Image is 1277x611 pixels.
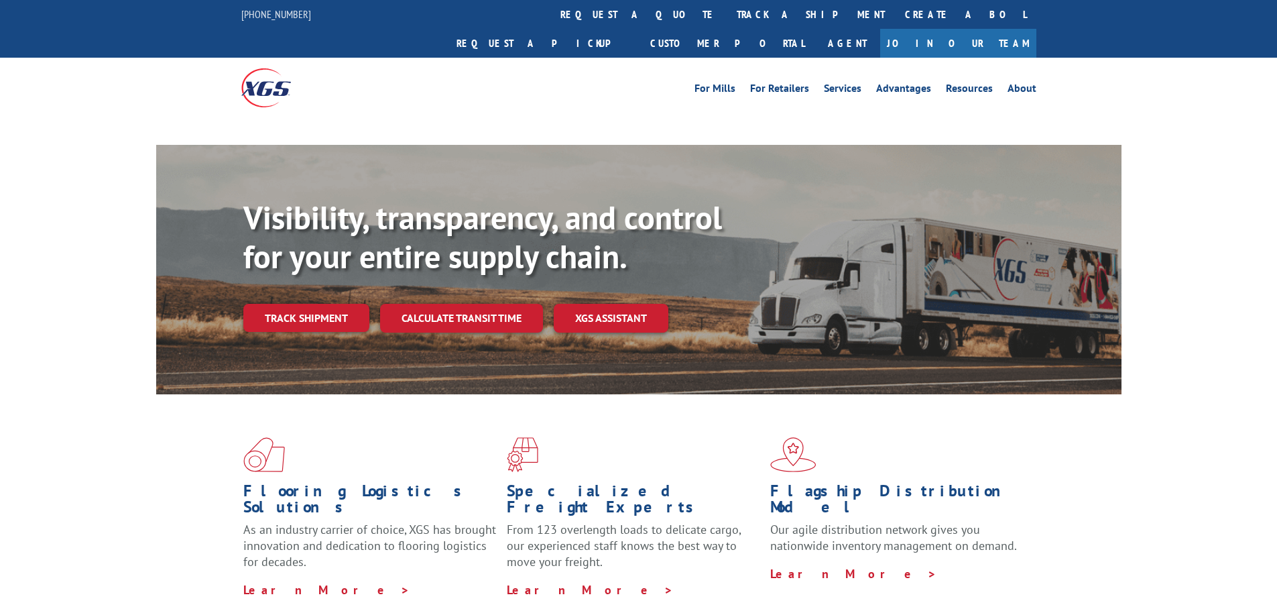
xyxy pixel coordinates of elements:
[640,29,814,58] a: Customer Portal
[243,197,722,277] b: Visibility, transparency, and control for your entire supply chain.
[243,582,410,598] a: Learn More >
[880,29,1036,58] a: Join Our Team
[241,7,311,21] a: [PHONE_NUMBER]
[243,304,369,332] a: Track shipment
[507,437,538,472] img: xgs-icon-focused-on-flooring-red
[446,29,640,58] a: Request a pickup
[824,83,861,98] a: Services
[814,29,880,58] a: Agent
[554,304,668,333] a: XGS ASSISTANT
[507,582,674,598] a: Learn More >
[507,483,760,522] h1: Specialized Freight Experts
[770,566,937,581] a: Learn More >
[243,437,285,472] img: xgs-icon-total-supply-chain-intelligence-red
[770,437,816,472] img: xgs-icon-flagship-distribution-model-red
[1008,83,1036,98] a: About
[243,483,497,522] h1: Flooring Logistics Solutions
[750,83,809,98] a: For Retailers
[770,483,1024,522] h1: Flagship Distribution Model
[694,83,735,98] a: For Mills
[380,304,543,333] a: Calculate transit time
[876,83,931,98] a: Advantages
[507,522,760,581] p: From 123 overlength loads to delicate cargo, our experienced staff knows the best way to move you...
[770,522,1017,553] span: Our agile distribution network gives you nationwide inventory management on demand.
[243,522,496,569] span: As an industry carrier of choice, XGS has brought innovation and dedication to flooring logistics...
[946,83,993,98] a: Resources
